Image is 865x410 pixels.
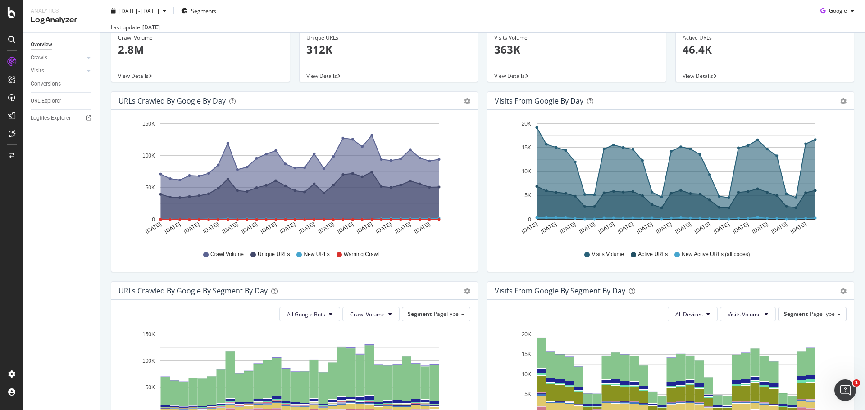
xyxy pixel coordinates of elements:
button: Visits Volume [720,307,776,321]
text: [DATE] [616,221,634,235]
text: 10K [522,371,531,378]
a: Conversions [31,79,93,89]
text: [DATE] [279,221,297,235]
text: 5K [524,193,531,199]
p: 2.8M [118,42,283,57]
div: Unique URLs [306,34,471,42]
span: Warning Crawl [344,251,379,258]
span: View Details [118,72,149,80]
span: PageType [810,310,835,318]
div: Logfiles Explorer [31,113,71,123]
text: [DATE] [355,221,373,235]
div: gear [464,98,470,104]
span: [DATE] - [DATE] [119,7,159,14]
text: 20K [522,121,531,127]
text: 15K [522,144,531,151]
p: 46.4K [683,42,847,57]
span: View Details [494,72,525,80]
div: URL Explorer [31,96,61,106]
div: gear [840,288,847,294]
text: [DATE] [732,221,750,235]
text: [DATE] [375,221,393,235]
text: [DATE] [693,221,711,235]
text: [DATE] [259,221,278,235]
text: [DATE] [394,221,412,235]
p: 363K [494,42,659,57]
text: 0 [528,216,531,223]
span: Visits Volume [728,311,761,318]
span: New URLs [304,251,329,258]
button: Google [817,4,858,18]
a: Visits [31,66,84,76]
span: Active URLs [638,251,668,258]
text: 150K [142,121,155,127]
div: LogAnalyzer [31,15,92,25]
span: All Devices [675,311,703,318]
div: URLs Crawled by Google by day [118,96,226,105]
span: Unique URLs [258,251,290,258]
span: View Details [306,72,337,80]
text: [DATE] [636,221,654,235]
text: 20K [522,331,531,338]
div: gear [464,288,470,294]
a: Logfiles Explorer [31,113,93,123]
text: 100K [142,153,155,159]
text: [DATE] [183,221,201,235]
svg: A chart. [495,117,843,242]
text: 100K [142,358,155,364]
button: All Devices [668,307,718,321]
div: Overview [31,40,52,50]
div: [DATE] [142,23,160,32]
text: [DATE] [597,221,615,235]
text: [DATE] [298,221,316,235]
div: URLs Crawled by Google By Segment By Day [118,286,268,295]
text: 0 [152,216,155,223]
span: Segments [191,7,216,14]
div: Crawls [31,53,47,63]
span: Segment [408,310,432,318]
a: Overview [31,40,93,50]
text: 15K [522,351,531,357]
a: Crawls [31,53,84,63]
span: All Google Bots [287,311,325,318]
div: Last update [111,23,160,32]
text: [DATE] [240,221,258,235]
text: [DATE] [413,221,431,235]
div: Analytics [31,7,92,15]
text: [DATE] [578,221,596,235]
text: 150K [142,331,155,338]
text: [DATE] [674,221,692,235]
span: 1 [853,379,860,387]
div: gear [840,98,847,104]
text: [DATE] [559,221,577,235]
div: Visits Volume [494,34,659,42]
span: Visits Volume [592,251,624,258]
div: Visits from Google By Segment By Day [495,286,625,295]
iframe: Intercom live chat [834,379,856,401]
span: PageType [434,310,459,318]
text: [DATE] [317,221,335,235]
div: Visits [31,66,44,76]
div: Conversions [31,79,61,89]
span: New Active URLs (all codes) [682,251,750,258]
div: Active URLs [683,34,847,42]
text: 50K [146,185,155,191]
span: Crawl Volume [350,311,385,318]
text: [DATE] [221,221,239,235]
text: [DATE] [713,221,731,235]
text: [DATE] [520,221,538,235]
svg: A chart. [118,117,467,242]
text: [DATE] [655,221,673,235]
span: View Details [683,72,713,80]
text: 50K [146,385,155,391]
span: Crawl Volume [210,251,244,258]
a: URL Explorer [31,96,93,106]
text: [DATE] [202,221,220,235]
button: [DATE] - [DATE] [107,4,170,18]
text: 10K [522,168,531,175]
text: [DATE] [789,221,807,235]
button: Segments [178,4,220,18]
div: Visits from Google by day [495,96,583,105]
p: 312K [306,42,471,57]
